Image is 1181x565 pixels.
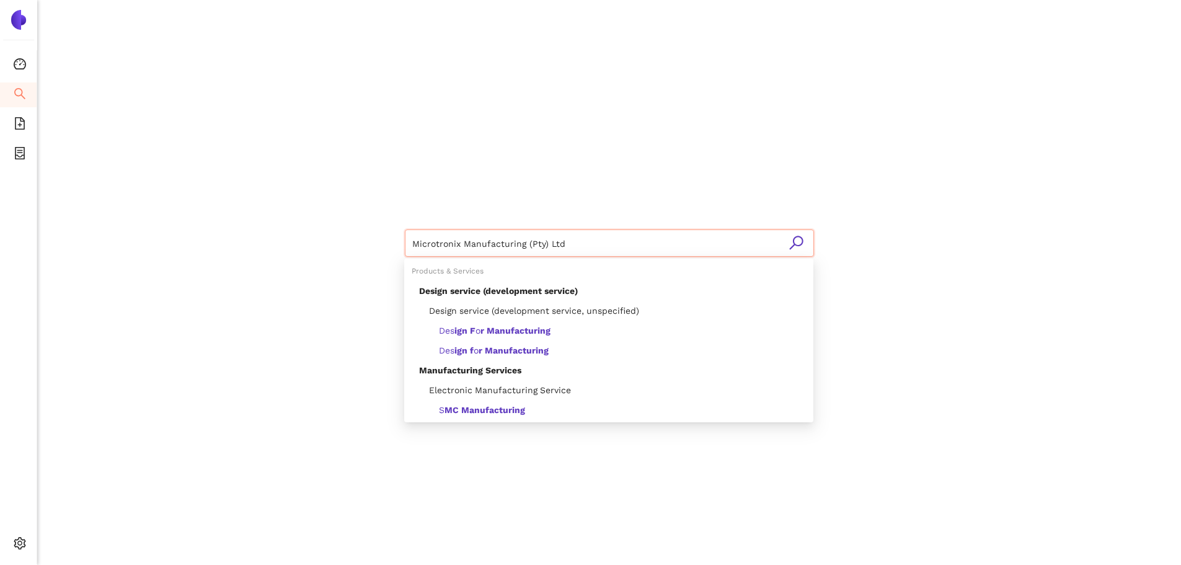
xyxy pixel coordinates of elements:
b: f [470,345,474,355]
span: search [789,235,804,251]
img: Logo [9,10,29,30]
span: Des o [439,345,549,355]
span: setting [14,533,26,558]
b: Manufacturing [485,345,549,355]
b: r [479,345,482,355]
b: ign [454,326,467,336]
span: dashboard [14,53,26,78]
b: ign [454,345,467,355]
div: Products & Services [404,261,813,281]
b: F [470,326,475,336]
span: search [14,83,26,108]
span: Des o [439,326,551,336]
span: Design service (development service) [419,286,578,296]
b: MC [445,405,459,415]
b: Manufacturing [487,326,551,336]
b: Manufacturing [461,405,525,415]
span: S [439,405,525,415]
span: container [14,143,26,167]
span: file-add [14,113,26,138]
b: r [480,326,484,336]
span: Manufacturing Services [419,365,521,375]
span: Electronic Manufacturing Service [419,385,571,395]
span: Design service (development service, unspecified) [419,306,639,316]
